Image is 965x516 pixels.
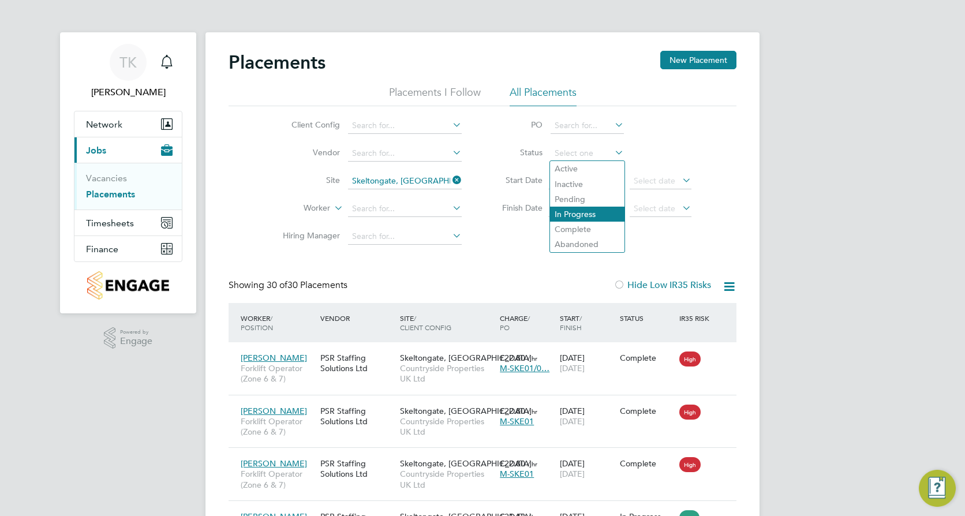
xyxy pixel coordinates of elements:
span: Network [86,119,122,130]
div: [DATE] [557,400,617,432]
span: Skeltongate, [GEOGRAPHIC_DATA] [400,406,532,416]
button: Jobs [74,137,182,163]
a: Go to home page [74,271,182,300]
div: IR35 Risk [676,308,716,328]
span: M-SKE01 [500,469,534,479]
label: Start Date [491,175,543,185]
div: [DATE] [557,347,617,379]
div: Jobs [74,163,182,210]
label: Hide Low IR35 Risks [614,279,711,291]
li: Inactive [550,177,624,192]
li: In Progress [550,207,624,222]
div: Vendor [317,308,397,328]
span: High [679,352,701,367]
span: Forklift Operator (Zone 6 & 7) [241,469,315,489]
a: Powered byEngage [104,327,153,349]
label: Hiring Manager [274,230,340,241]
span: / hr [528,354,537,362]
div: Showing [229,279,350,291]
span: / Client Config [400,313,451,332]
span: M-SKE01/0… [500,363,549,373]
button: Finance [74,236,182,261]
span: Countryside Properties UK Ltd [400,363,494,384]
label: Status [491,147,543,158]
a: Vacancies [86,173,127,184]
span: [PERSON_NAME] [241,406,307,416]
div: Complete [620,406,674,416]
label: Finish Date [491,203,543,213]
span: Skeltongate, [GEOGRAPHIC_DATA] [400,458,532,469]
span: M-SKE01 [500,416,534,427]
div: Complete [620,353,674,363]
button: Timesheets [74,210,182,235]
span: / Position [241,313,273,332]
div: [DATE] [557,453,617,485]
input: Search for... [348,173,462,189]
div: Start [557,308,617,338]
span: Tyler Kelly [74,85,182,99]
div: Site [397,308,497,338]
span: / hr [528,459,537,468]
label: PO [491,119,543,130]
button: Engage Resource Center [919,470,956,507]
span: Countryside Properties UK Ltd [400,416,494,437]
span: / Finish [560,313,582,332]
label: Site [274,175,340,185]
div: Worker [238,308,317,338]
span: [DATE] [560,363,585,373]
span: / hr [528,407,537,416]
a: [PERSON_NAME]Forklift Operator (Zone 6 & 7)PSR Staffing Solutions LtdSkeltongate, [GEOGRAPHIC_DAT... [238,452,736,462]
div: Complete [620,458,674,469]
span: Select date [634,175,675,186]
span: TK [119,55,137,70]
a: [PERSON_NAME]Forklift Operator (Zone 6 & 7)PSR Staffing Solutions LtdSkeltongate, [GEOGRAPHIC_DAT... [238,399,736,409]
input: Select one [551,145,624,162]
span: Timesheets [86,218,134,229]
span: £22.80 [500,353,525,363]
label: Client Config [274,119,340,130]
span: 30 Placements [267,279,347,291]
span: Skeltongate, [GEOGRAPHIC_DATA] [400,353,532,363]
div: Charge [497,308,557,338]
span: Powered by [120,327,152,337]
span: / PO [500,313,530,332]
span: Finance [86,244,118,255]
li: Placements I Follow [389,85,481,106]
span: Select date [634,203,675,214]
span: Forklift Operator (Zone 6 & 7) [241,416,315,437]
a: TK[PERSON_NAME] [74,44,182,99]
span: [DATE] [560,416,585,427]
input: Search for... [348,229,462,245]
button: Network [74,111,182,137]
h2: Placements [229,51,326,74]
div: PSR Staffing Solutions Ltd [317,347,397,379]
li: Active [550,161,624,176]
img: countryside-properties-logo-retina.png [87,271,169,300]
a: Placements [86,189,135,200]
span: [DATE] [560,469,585,479]
a: [PERSON_NAME]Gate Person (Zone 6)PSR Staffing Solutions LtdSkeltongate, [GEOGRAPHIC_DATA]Countrys... [238,505,736,515]
span: Engage [120,336,152,346]
li: All Placements [510,85,577,106]
li: Abandoned [550,237,624,252]
span: [PERSON_NAME] [241,353,307,363]
span: [PERSON_NAME] [241,458,307,469]
input: Search for... [348,145,462,162]
button: New Placement [660,51,736,69]
span: Jobs [86,145,106,156]
span: Forklift Operator (Zone 6 & 7) [241,363,315,384]
div: PSR Staffing Solutions Ltd [317,453,397,485]
nav: Main navigation [60,32,196,313]
input: Search for... [348,118,462,134]
span: 30 of [267,279,287,291]
span: Countryside Properties UK Ltd [400,469,494,489]
span: High [679,405,701,420]
label: Worker [264,203,330,214]
a: [PERSON_NAME]Forklift Operator (Zone 6 & 7)PSR Staffing Solutions LtdSkeltongate, [GEOGRAPHIC_DAT... [238,346,736,356]
li: Pending [550,192,624,207]
input: Search for... [551,118,624,134]
li: Complete [550,222,624,237]
div: PSR Staffing Solutions Ltd [317,400,397,432]
div: Status [617,308,677,328]
span: £22.80 [500,458,525,469]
